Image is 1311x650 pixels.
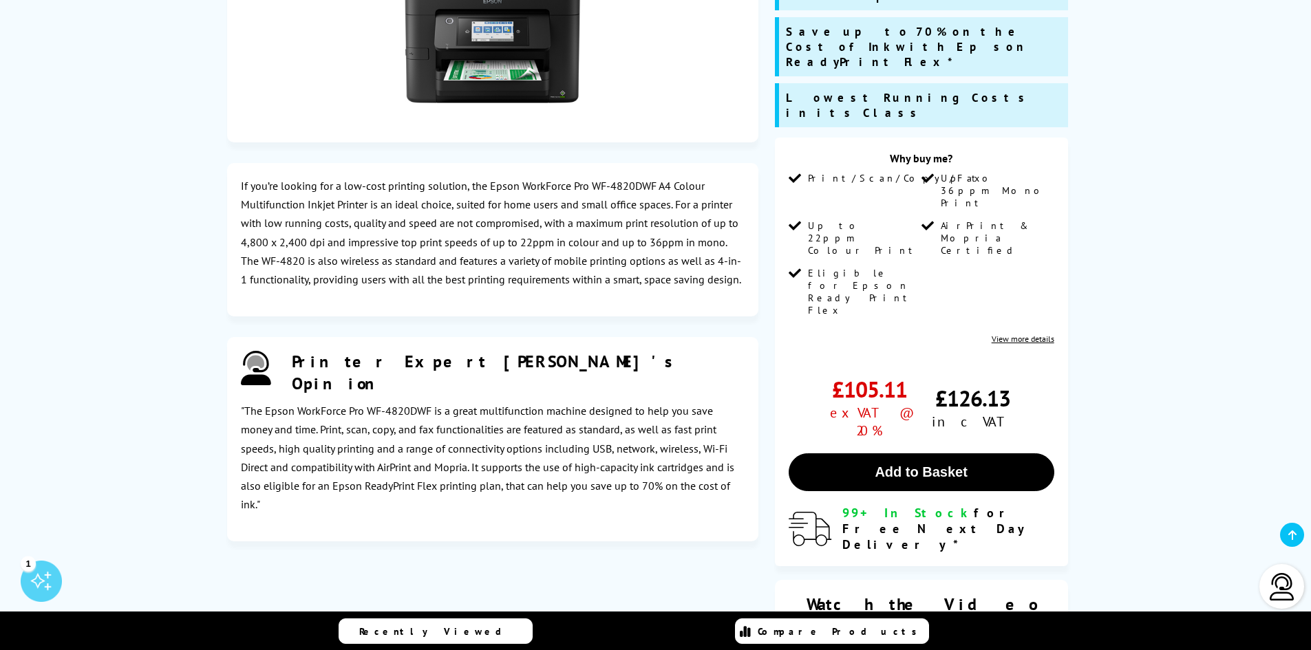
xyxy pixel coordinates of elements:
[241,177,745,289] p: If you’re looking for a low-cost printing solution, the Epson WorkForce Pro WF-4820DWF A4 Colour ...
[842,505,1054,552] div: for Free Next Day Delivery*
[1268,573,1296,600] img: user-headset-light.svg
[786,24,1028,69] span: Save up to 70% on the Cost of Ink with Epson ReadyPrint Flex*
[735,618,929,644] a: Compare Products
[932,413,1014,431] span: inc VAT
[808,172,985,184] span: Print/Scan/Copy/Fax
[941,219,1052,257] span: AirPrint & Mopria Certified
[808,219,919,257] span: Up to 22ppm Colour Print
[21,556,36,571] div: 1
[789,453,1054,491] button: Add to Basket
[808,267,919,316] span: Eligible for Epson Ready Print Flex
[992,334,1054,344] a: View more details
[789,594,1054,616] div: Watch the Video
[842,505,974,521] span: 99+ In Stock
[941,172,1052,209] span: Up to 36ppm Mono Print
[292,351,745,395] div: Printer Expert [PERSON_NAME]'s Opinion
[241,402,745,514] p: "The Epson WorkForce Pro WF-4820DWF is a great multifunction machine designed to help you save mo...
[789,151,1054,172] div: Why buy me?
[935,384,1011,413] span: £126.13
[830,404,909,440] span: ex VAT @ 20%
[339,618,533,644] a: Recently Viewed
[359,625,515,638] span: Recently Viewed
[832,375,908,404] span: £105.11
[758,625,924,638] span: Compare Products
[786,90,1031,120] span: Lowest Running Costs in its Class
